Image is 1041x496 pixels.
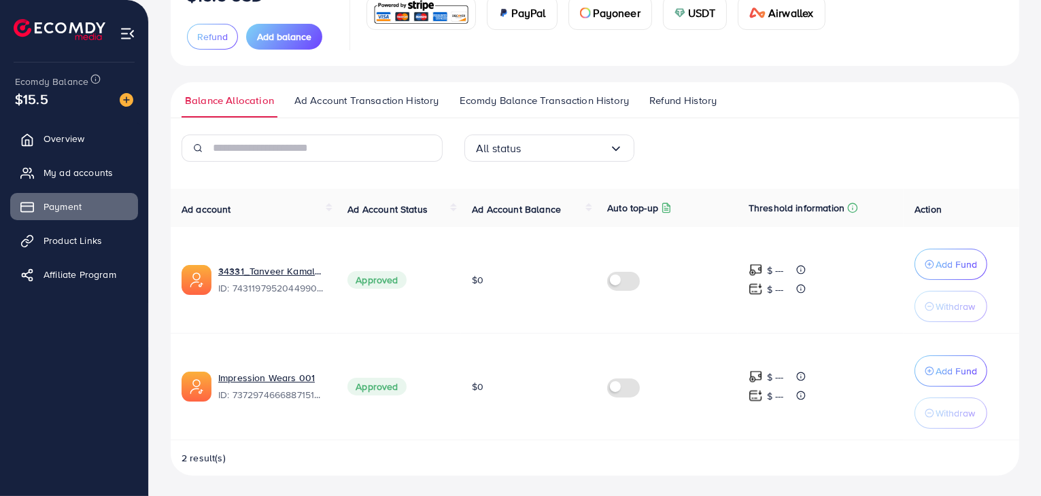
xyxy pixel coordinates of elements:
span: Add balance [257,30,311,43]
button: Refund [187,24,238,50]
span: Ad Account Transaction History [294,93,439,108]
p: Withdraw [936,405,975,421]
a: Product Links [10,227,138,254]
button: Withdraw [915,291,987,322]
img: top-up amount [749,282,763,296]
span: Payoneer [594,5,641,21]
span: Ad Account Balance [472,202,561,216]
p: Auto top-up [607,200,658,216]
p: $ --- [767,262,784,279]
span: Action [915,202,942,216]
p: $ --- [767,281,784,298]
span: Affiliate Program [44,268,116,281]
iframe: Chat [983,435,1031,486]
button: Add Fund [915,355,987,387]
span: Refund [197,30,228,43]
span: ID: 7372974666887151633 [218,388,326,402]
span: 2 result(s) [182,451,226,465]
span: Airwallex [768,5,813,21]
img: image [120,93,133,107]
img: top-up amount [749,389,763,403]
img: ic-ads-acc.e4c84228.svg [182,265,211,295]
img: top-up amount [749,263,763,277]
span: Ecomdy Balance Transaction History [460,93,629,108]
button: Add balance [246,24,322,50]
p: Withdraw [936,298,975,315]
button: Withdraw [915,397,987,429]
span: My ad accounts [44,166,113,179]
p: Add Fund [936,256,977,272]
div: <span class='underline'>34331_Tanveer Kamal_1730210609857</span></br>7431197952044990481 [218,264,326,296]
img: top-up amount [749,370,763,384]
span: USDT [688,5,716,21]
span: $15.5 [15,89,48,109]
span: Ad account [182,202,231,216]
p: $ --- [767,369,784,385]
input: Search for option [522,138,609,159]
img: card [498,7,509,18]
p: $ --- [767,388,784,404]
a: Payment [10,193,138,220]
span: Ecomdy Balance [15,75,88,88]
p: Threshold information [749,200,844,216]
span: Product Links [44,234,102,247]
img: logo [14,19,105,40]
a: My ad accounts [10,159,138,186]
span: ID: 7431197952044990481 [218,281,326,295]
div: <span class='underline'>Impression Wears 001</span></br>7372974666887151633 [218,371,326,402]
span: Payment [44,200,82,213]
span: Balance Allocation [185,93,274,108]
span: $0 [472,380,483,393]
span: $0 [472,273,483,287]
span: Approved [347,271,406,289]
a: Impression Wears 001 [218,371,315,385]
img: card [675,7,685,18]
span: Approved [347,378,406,395]
span: Refund History [649,93,717,108]
p: Add Fund [936,363,977,379]
button: Add Fund [915,249,987,280]
img: card [749,7,766,18]
span: All status [476,138,522,159]
a: Overview [10,125,138,152]
span: Ad Account Status [347,202,428,216]
span: PayPal [512,5,546,21]
span: Overview [44,132,84,145]
div: Search for option [464,135,634,162]
img: card [580,7,591,18]
img: ic-ads-acc.e4c84228.svg [182,372,211,402]
img: menu [120,26,135,41]
a: Affiliate Program [10,261,138,288]
a: 34331_Tanveer Kamal_1730210609857 [218,264,326,278]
